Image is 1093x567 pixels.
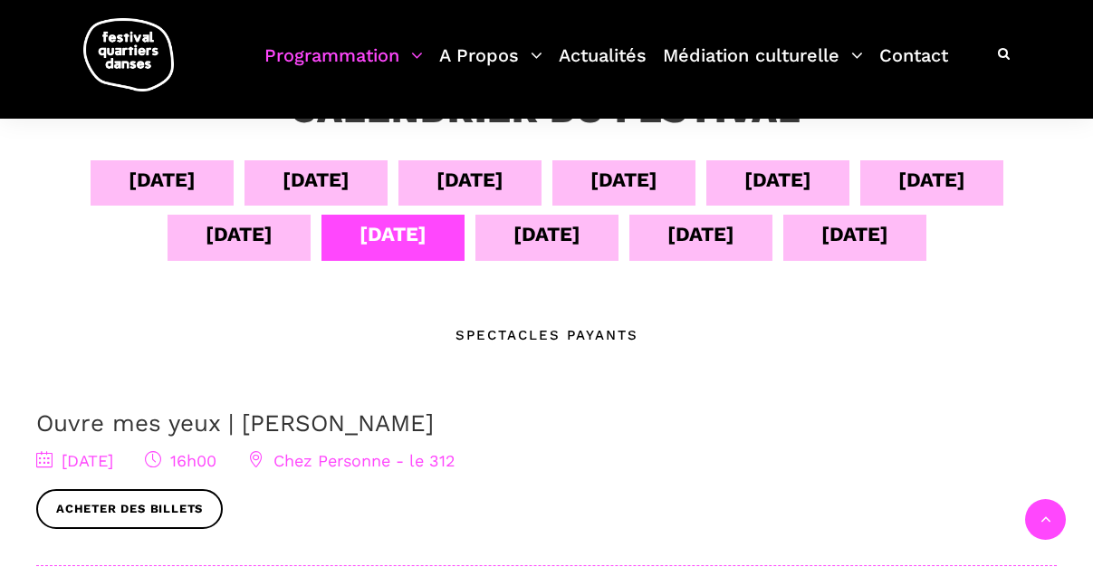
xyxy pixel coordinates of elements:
[264,40,423,93] a: Programmation
[879,40,948,93] a: Contact
[821,218,888,250] div: [DATE]
[36,409,434,437] a: Ouvre mes yeux | [PERSON_NAME]
[744,164,811,196] div: [DATE]
[283,164,350,196] div: [DATE]
[360,218,427,250] div: [DATE]
[436,164,503,196] div: [DATE]
[513,218,580,250] div: [DATE]
[129,164,196,196] div: [DATE]
[667,218,734,250] div: [DATE]
[83,18,174,91] img: logo-fqd-med
[898,164,965,196] div: [DATE]
[455,324,638,346] div: Spectacles Payants
[439,40,542,93] a: A Propos
[145,451,216,470] span: 16h00
[590,164,657,196] div: [DATE]
[663,40,863,93] a: Médiation culturelle
[206,218,273,250] div: [DATE]
[559,40,647,93] a: Actualités
[248,451,455,470] span: Chez Personne - le 312
[36,489,223,530] a: Acheter des billets
[36,451,113,470] span: [DATE]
